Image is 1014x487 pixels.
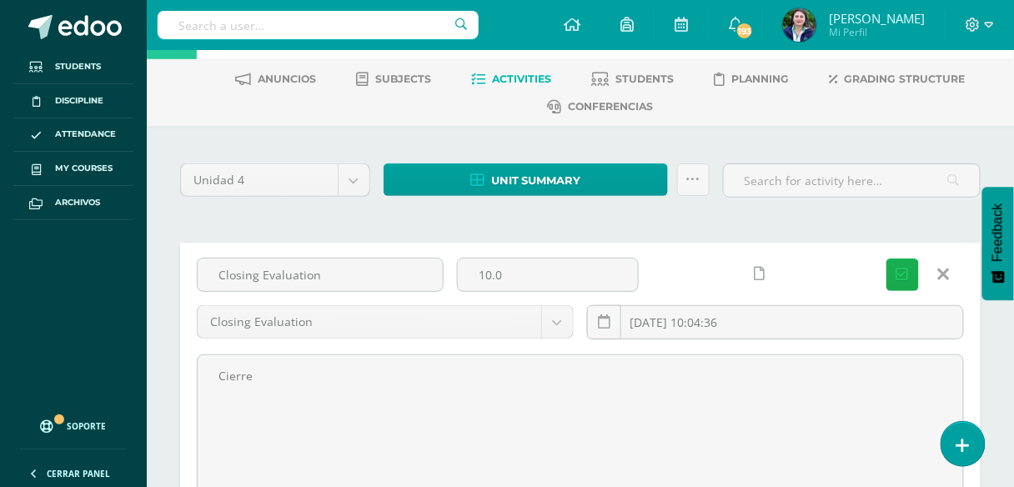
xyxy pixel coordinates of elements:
span: Closing Evaluation [210,306,529,338]
button: Feedback - Mostrar encuesta [982,187,1014,300]
span: Anuncios [259,73,317,85]
span: Attendance [55,128,116,141]
a: Closing Evaluation [198,306,573,338]
span: Students [55,60,101,73]
span: Students [616,73,675,85]
a: Students [13,50,133,84]
span: Mi Perfil [829,25,925,39]
img: 8792ea101102b15321d756c508217fbe.png [783,8,816,42]
span: Cerrar panel [47,468,110,479]
a: Archivos [13,186,133,220]
span: 193 [735,22,754,40]
a: Activities [472,66,552,93]
span: Grading structure [845,73,966,85]
input: Search for activity here… [724,164,980,197]
span: Soporte [68,420,107,432]
span: Planning [732,73,790,85]
input: Fecha de entrega [588,306,963,339]
a: Unit summary [384,163,668,196]
span: My courses [55,162,113,175]
a: Attendance [13,118,133,153]
a: Subjects [357,66,432,93]
a: Conferencias [548,93,654,120]
span: Discipline [55,94,103,108]
a: Planning [715,66,790,93]
a: Anuncios [236,66,317,93]
input: Título [198,259,443,291]
input: Search a user… [158,11,479,39]
a: Students [592,66,675,93]
span: Conferencias [569,100,654,113]
span: Archivos [55,196,100,209]
span: Feedback [991,203,1006,262]
a: My courses [13,152,133,186]
a: Unidad 4 [181,164,369,196]
span: Unidad 4 [193,164,325,196]
span: Subjects [376,73,432,85]
a: Grading structure [830,66,966,93]
span: Activities [493,73,552,85]
span: [PERSON_NAME] [829,10,925,27]
a: Soporte [20,404,127,444]
a: Discipline [13,84,133,118]
span: Unit summary [491,165,581,196]
input: Puntos máximos [458,259,638,291]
